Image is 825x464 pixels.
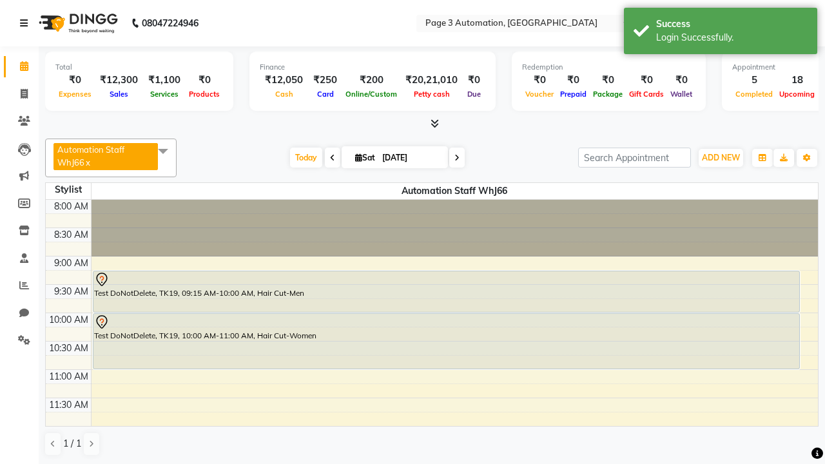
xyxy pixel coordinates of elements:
[106,90,131,99] span: Sales
[699,149,743,167] button: ADD NEW
[342,90,400,99] span: Online/Custom
[93,271,799,312] div: Test DoNotDelete, TK19, 09:15 AM-10:00 AM, Hair Cut-Men
[52,256,91,270] div: 9:00 AM
[557,73,590,88] div: ₹0
[55,73,95,88] div: ₹0
[186,73,223,88] div: ₹0
[464,90,484,99] span: Due
[55,90,95,99] span: Expenses
[46,370,91,383] div: 11:00 AM
[590,73,626,88] div: ₹0
[656,17,808,31] div: Success
[626,73,667,88] div: ₹0
[656,31,808,44] div: Login Successfully.
[260,73,308,88] div: ₹12,050
[272,90,296,99] span: Cash
[308,73,342,88] div: ₹250
[93,314,799,369] div: Test DoNotDelete, TK19, 10:00 AM-11:00 AM, Hair Cut-Women
[260,62,485,73] div: Finance
[342,73,400,88] div: ₹200
[463,73,485,88] div: ₹0
[400,73,463,88] div: ₹20,21,010
[52,228,91,242] div: 8:30 AM
[186,90,223,99] span: Products
[95,73,143,88] div: ₹12,300
[522,62,695,73] div: Redemption
[352,153,378,162] span: Sat
[557,90,590,99] span: Prepaid
[46,313,91,327] div: 10:00 AM
[46,398,91,412] div: 11:30 AM
[626,90,667,99] span: Gift Cards
[702,153,740,162] span: ADD NEW
[143,73,186,88] div: ₹1,100
[667,73,695,88] div: ₹0
[667,90,695,99] span: Wallet
[776,73,818,88] div: 18
[84,157,90,168] a: x
[314,90,337,99] span: Card
[52,200,91,213] div: 8:00 AM
[411,90,453,99] span: Petty cash
[590,90,626,99] span: Package
[46,183,91,197] div: Stylist
[378,148,443,168] input: 2025-10-04
[46,342,91,355] div: 10:30 AM
[776,90,818,99] span: Upcoming
[92,183,819,199] span: Automation Staff WhJ66
[732,90,776,99] span: Completed
[147,90,182,99] span: Services
[33,5,121,41] img: logo
[52,285,91,298] div: 9:30 AM
[522,73,557,88] div: ₹0
[522,90,557,99] span: Voucher
[578,148,691,168] input: Search Appointment
[55,62,223,73] div: Total
[63,437,81,450] span: 1 / 1
[142,5,199,41] b: 08047224946
[57,144,124,168] span: Automation Staff WhJ66
[290,148,322,168] span: Today
[732,73,776,88] div: 5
